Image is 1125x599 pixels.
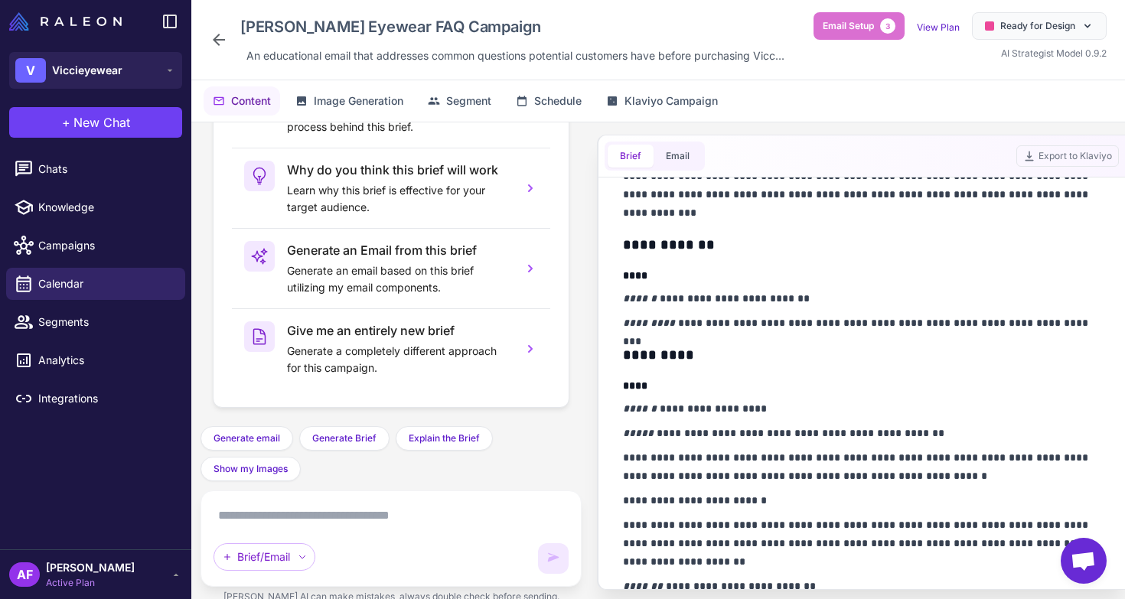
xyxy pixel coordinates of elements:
button: +New Chat [9,107,182,138]
a: Knowledge [6,191,185,223]
a: Open chat [1061,538,1107,584]
h3: Why do you think this brief will work [287,161,510,179]
div: AF [9,562,40,587]
button: Brief [608,145,654,168]
button: Explain the Brief [396,426,493,451]
a: Integrations [6,383,185,415]
button: Segment [419,86,501,116]
img: Raleon Logo [9,12,122,31]
button: Generate Brief [299,426,390,451]
span: Explain the Brief [409,431,480,445]
button: Email Setup3 [814,12,905,40]
span: Integrations [38,390,173,407]
button: Email [654,145,702,168]
span: Analytics [38,352,173,369]
p: Generate a completely different approach for this campaign. [287,343,510,376]
h3: Give me an entirely new brief [287,321,510,340]
span: Generate Brief [312,431,377,445]
span: Viccieyewear [52,62,122,79]
a: View Plan [917,21,960,33]
button: Show my Images [201,457,301,481]
a: Campaigns [6,230,185,262]
h3: Generate an Email from this brief [287,241,510,259]
span: Calendar [38,275,173,292]
button: Klaviyo Campaign [597,86,727,116]
div: Click to edit campaign name [234,12,791,41]
span: Knowledge [38,199,173,216]
button: Image Generation [286,86,412,116]
button: Content [204,86,280,116]
span: AI Strategist Model 0.9.2 [1001,47,1107,59]
button: VViccieyewear [9,52,182,89]
span: 3 [880,18,895,34]
button: Export to Klaviyo [1016,145,1119,167]
span: An educational email that addresses common questions potential customers have before purchasing V... [246,47,784,64]
span: Chats [38,161,173,177]
span: Segment [446,93,491,109]
div: Brief/Email [214,543,315,571]
p: Generate an email based on this brief utilizing my email components. [287,262,510,296]
span: Image Generation [314,93,403,109]
span: Klaviyo Campaign [624,93,718,109]
button: Generate email [201,426,293,451]
span: Schedule [534,93,582,109]
p: Learn why this brief is effective for your target audience. [287,182,510,216]
span: Content [231,93,271,109]
div: Click to edit description [240,44,791,67]
span: Email Setup [823,19,874,33]
span: Campaigns [38,237,173,254]
span: Segments [38,314,173,330]
div: V [15,58,46,83]
a: Chats [6,153,185,185]
a: Segments [6,306,185,338]
span: New Chat [73,113,130,132]
button: Schedule [507,86,591,116]
span: Ready for Design [1000,19,1075,33]
span: + [62,113,70,132]
span: Show my Images [214,462,288,476]
a: Analytics [6,344,185,376]
span: Active Plan [46,576,135,590]
a: Calendar [6,268,185,300]
span: [PERSON_NAME] [46,559,135,576]
span: Generate email [214,431,280,445]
